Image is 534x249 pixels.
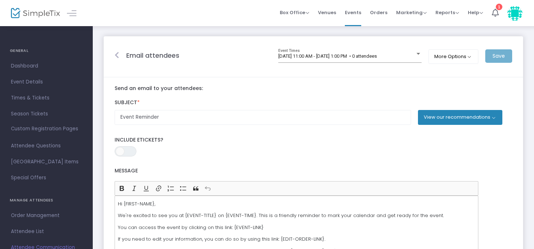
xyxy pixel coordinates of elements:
span: Order Management [11,211,82,220]
span: Events [345,3,361,22]
span: Special Offers [11,173,82,183]
p: You can access the event by clicking on this link: {EVENT-LINK} [118,224,475,231]
button: More Options [429,49,478,64]
span: [GEOGRAPHIC_DATA] Items [11,157,82,167]
h4: MANAGE ATTENDEES [10,193,83,208]
p: We're excited to see you at {EVENT-TITLE} on {EVENT-TIME}. This is a friendly reminder to mark yo... [118,212,475,219]
span: Custom Registration Pages [11,125,78,132]
span: Reports [435,9,459,16]
span: [DATE] 11:00 AM - [DATE] 1:00 PM • 0 attendees [278,53,377,59]
label: Send an email to your attendees: [115,85,512,92]
label: Subject [111,95,516,110]
h4: GENERAL [10,44,83,58]
span: Venues [318,3,336,22]
span: Event Details [11,77,82,87]
span: Orders [370,3,387,22]
div: Editor toolbar [115,181,478,196]
div: 1 [496,4,502,10]
p: Hi {FIRST-NAME}, [118,200,475,208]
span: Attendee Questions [11,141,82,151]
p: If you need to edit your information, you can do so by using this link: {EDIT-ORDER-LINK}. [118,236,475,243]
span: Dashboard [11,61,82,71]
button: View our recommendations [418,110,502,124]
span: Attendee List [11,227,82,236]
input: Enter Subject [115,110,411,125]
span: Season Tickets [11,109,82,119]
label: Message [115,164,478,179]
span: Marketing [396,9,427,16]
label: Include Etickets? [115,137,512,143]
span: Times & Tickets [11,93,82,103]
m-panel-title: Email attendees [126,50,179,60]
span: Help [468,9,483,16]
span: Box Office [280,9,309,16]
